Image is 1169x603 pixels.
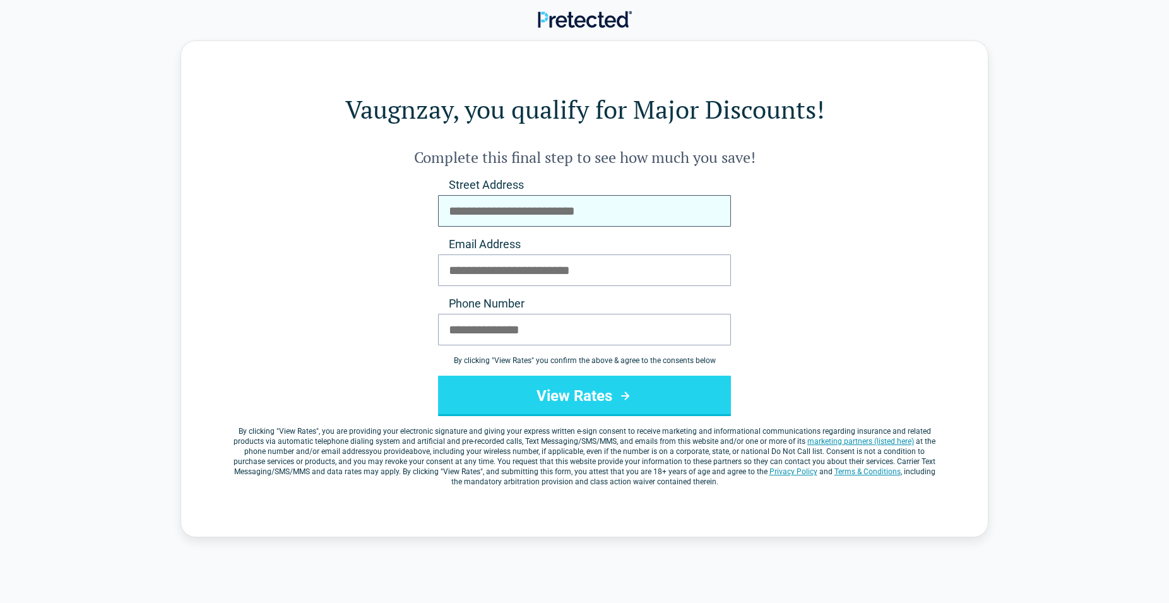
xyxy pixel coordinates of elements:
a: Privacy Policy [769,467,817,476]
a: Terms & Conditions [834,467,901,476]
h1: Vaugnzay, you qualify for Major Discounts! [232,92,937,127]
label: Phone Number [438,296,731,311]
label: Street Address [438,177,731,193]
span: View Rates [279,427,316,436]
div: By clicking " View Rates " you confirm the above & agree to the consents below [438,355,731,366]
label: Email Address [438,237,731,252]
h2: Complete this final step to see how much you save! [232,147,937,167]
a: marketing partners (listed here) [807,437,914,446]
label: By clicking " ", you are providing your electronic signature and giving your express written e-si... [232,426,937,487]
button: View Rates [438,376,731,416]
